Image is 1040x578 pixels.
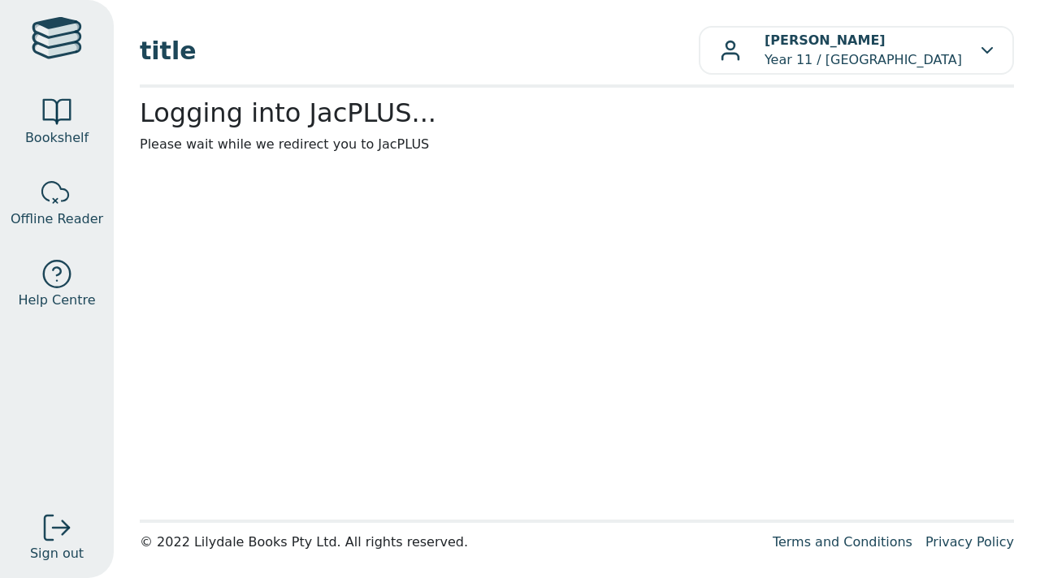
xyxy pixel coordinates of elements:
span: Sign out [30,544,84,563]
span: Bookshelf [25,128,89,148]
p: Year 11 / [GEOGRAPHIC_DATA] [765,31,962,70]
b: [PERSON_NAME] [765,32,886,48]
button: [PERSON_NAME]Year 11 / [GEOGRAPHIC_DATA] [699,26,1014,75]
span: Offline Reader [11,209,103,229]
span: Help Centre [18,291,95,310]
h2: Logging into JacPLUS... [140,97,1014,128]
span: title [140,32,699,69]
p: Please wait while we redirect you to JacPLUS [140,135,1014,154]
a: Terms and Conditions [773,534,912,550]
a: Privacy Policy [925,534,1014,550]
div: © 2022 Lilydale Books Pty Ltd. All rights reserved. [140,533,760,552]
